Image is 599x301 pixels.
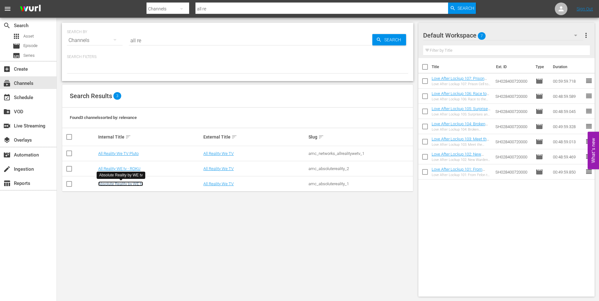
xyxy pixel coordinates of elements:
[585,107,593,115] span: reorder
[98,151,139,156] a: All Reality We TV Pluto
[536,108,543,115] span: Episode
[585,122,593,130] span: reorder
[585,92,593,100] span: reorder
[125,134,131,140] span: sort
[13,32,20,40] span: Asset
[23,52,35,59] span: Series
[549,58,587,76] th: Duration
[67,54,408,60] p: Search Filters:
[536,92,543,100] span: Episode
[203,166,234,171] a: All Reality We TV
[432,91,489,115] a: Love After Lockup 106: Race to the Altar (Love After Lockup 106: Race to the Altar (amc_networks_...
[4,5,11,13] span: menu
[585,77,593,85] span: reorder
[432,158,491,162] div: Love After Lockup 102: New Warden in [GEOGRAPHIC_DATA]
[98,181,143,186] a: Absolute Reality by WE tv
[372,34,406,45] button: Search
[308,166,412,171] div: amc_absolutereality_2
[3,165,11,173] span: Ingestion
[203,151,234,156] a: All Reality We TV
[585,153,593,160] span: reorder
[550,74,585,89] td: 00:59:59.718
[550,89,585,104] td: 00:48:59.589
[432,76,487,86] a: Love After Lockup 107: Prison Cell to Wedding Bells
[3,65,11,73] span: Create
[582,32,590,39] span: more_vert
[536,168,543,176] span: Episode
[15,2,45,16] img: ans4CAIJ8jUAAAAAAAAAAAAAAAAAAAAAAAAgQb4GAAAAAAAAAAAAAAAAAAAAAAAAJMjXAAAAAAAAAAAAAAAAAAAAAAAAgAT5G...
[99,173,143,178] div: Absolute Reality by WE tv
[493,119,533,134] td: SH028400720000
[3,108,11,115] span: VOD
[432,58,492,76] th: Title
[13,52,20,59] span: Series
[585,168,593,175] span: reorder
[458,3,474,14] span: Search
[550,119,585,134] td: 00:49:59.328
[432,106,490,135] a: Love After Lockup 105: Surprises and Sentences (Love After Lockup 105: Surprises and Sentences (a...
[493,164,533,180] td: SH028400720000
[3,22,11,29] span: Search
[432,127,491,132] div: Love After Lockup 104: Broken Promises
[550,164,585,180] td: 00:49:59.850
[13,42,20,50] span: Episode
[3,94,11,101] span: Schedule
[432,82,491,86] div: Love After Lockup 107: Prison Cell to Wedding Bells
[536,123,543,130] span: Episode
[448,3,476,14] button: Search
[550,104,585,119] td: 00:48:59.045
[318,134,324,140] span: sort
[23,43,38,49] span: Episode
[3,136,11,144] span: Overlays
[536,77,543,85] span: Episode
[432,121,488,145] a: Love After Lockup 104: Broken Promises (Love After Lockup 104: Broken Promises (amc_networks_love...
[536,153,543,161] span: Episode
[585,138,593,145] span: reorder
[432,97,491,101] div: Love After Lockup 106: Race to the Altar
[98,133,201,141] div: Internal Title
[3,122,11,130] span: Live Streaming
[3,180,11,187] span: Reports
[432,167,488,195] a: Love After Lockup 101: From Felon to Fiance (Love After Lockup 101: From Felon to Fiance (amc_net...
[432,152,489,180] a: Love After Lockup 102: New Warden in [GEOGRAPHIC_DATA] (Love After Lockup 102: New Warden in [GEO...
[113,92,121,100] span: 3
[493,149,533,164] td: SH028400720000
[308,133,412,141] div: Slug
[67,32,123,49] div: Channels
[231,134,237,140] span: sort
[432,173,491,177] div: Love After Lockup 101: From Felon to Fiance
[23,33,34,39] span: Asset
[70,92,112,100] span: Search Results
[203,133,307,141] div: External Title
[493,74,533,89] td: SH028400720000
[493,89,533,104] td: SH028400720000
[432,112,491,116] div: Love After Lockup 105: Surprises and Sentences
[493,104,533,119] td: SH028400720000
[3,80,11,87] span: Channels
[98,166,141,171] a: All Reality WE tv - ROKU
[550,149,585,164] td: 00:48:59.469
[382,34,406,45] span: Search
[203,181,234,186] a: All Reality We TV
[423,27,584,44] div: Default Workspace
[478,29,486,43] span: 7
[588,132,599,169] button: Open Feedback Widget
[432,137,489,160] a: Love After Lockup 103: Meet the Parents (Love After Lockup 103: Meet the Parents (amc_networks_lo...
[532,58,549,76] th: Type
[493,134,533,149] td: SH028400720000
[70,115,137,120] span: Found 3 channels sorted by: relevance
[492,58,532,76] th: Ext. ID
[432,143,491,147] div: Love After Lockup 103: Meet the Parents
[3,151,11,159] span: Automation
[577,6,593,11] a: Sign Out
[582,28,590,43] button: more_vert
[550,134,585,149] td: 00:48:59.013
[308,181,412,186] div: amc_absolutereality_1
[308,151,412,156] div: amc_networks_allrealitywetv_1
[536,138,543,145] span: Episode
